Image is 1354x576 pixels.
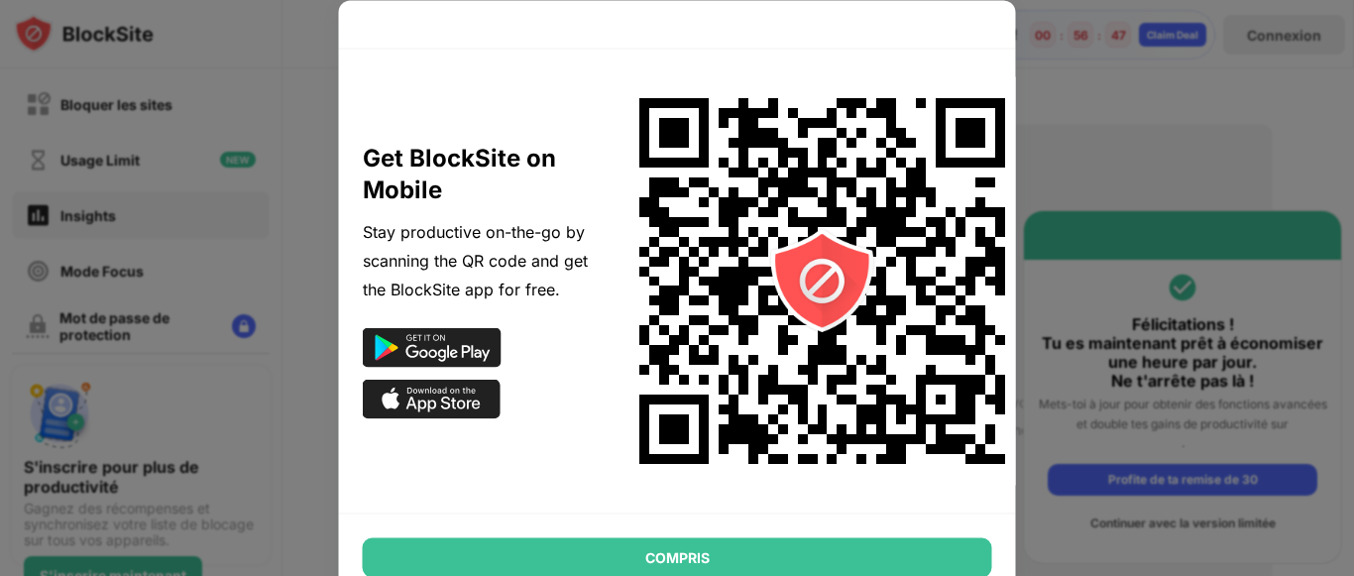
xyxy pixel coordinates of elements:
[363,327,502,367] img: google-play-black.svg
[363,218,607,303] div: Stay productive on-the-go by scanning the QR code and get the BlockSite app for free.
[615,72,1031,489] img: onboard-omni-qr-code.svg
[363,379,502,418] img: app-store-black.svg
[363,143,607,206] div: Get BlockSite on Mobile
